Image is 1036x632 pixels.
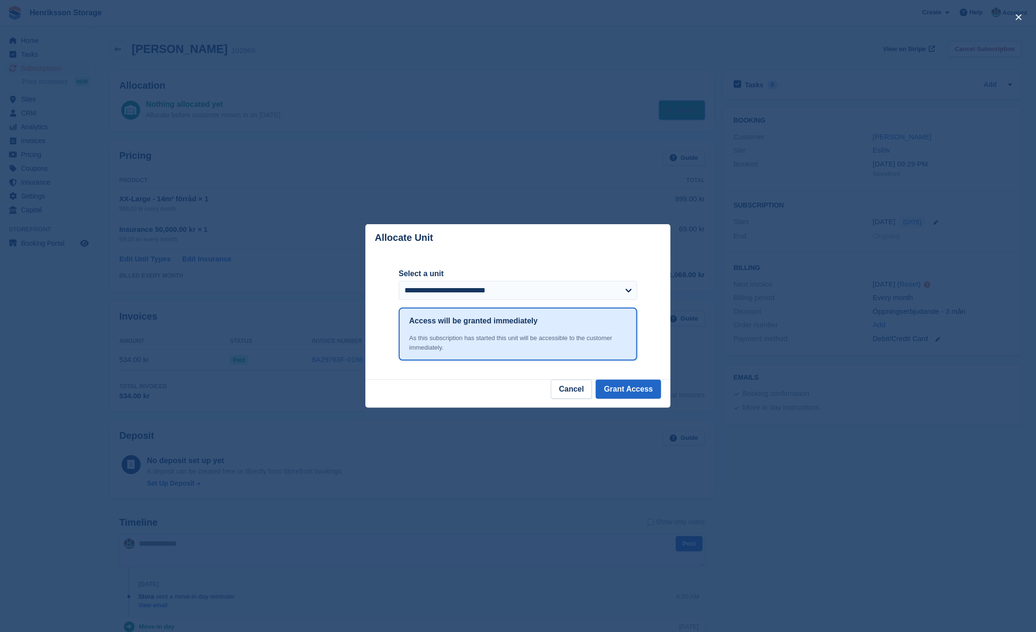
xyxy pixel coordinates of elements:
p: Allocate Unit [375,232,433,243]
button: Cancel [551,380,592,399]
div: As this subscription has started this unit will be accessible to the customer immediately. [409,333,627,352]
button: Grant Access [596,380,661,399]
button: close [1011,10,1026,25]
label: Select a unit [399,268,637,280]
h1: Access will be granted immediately [409,315,538,327]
